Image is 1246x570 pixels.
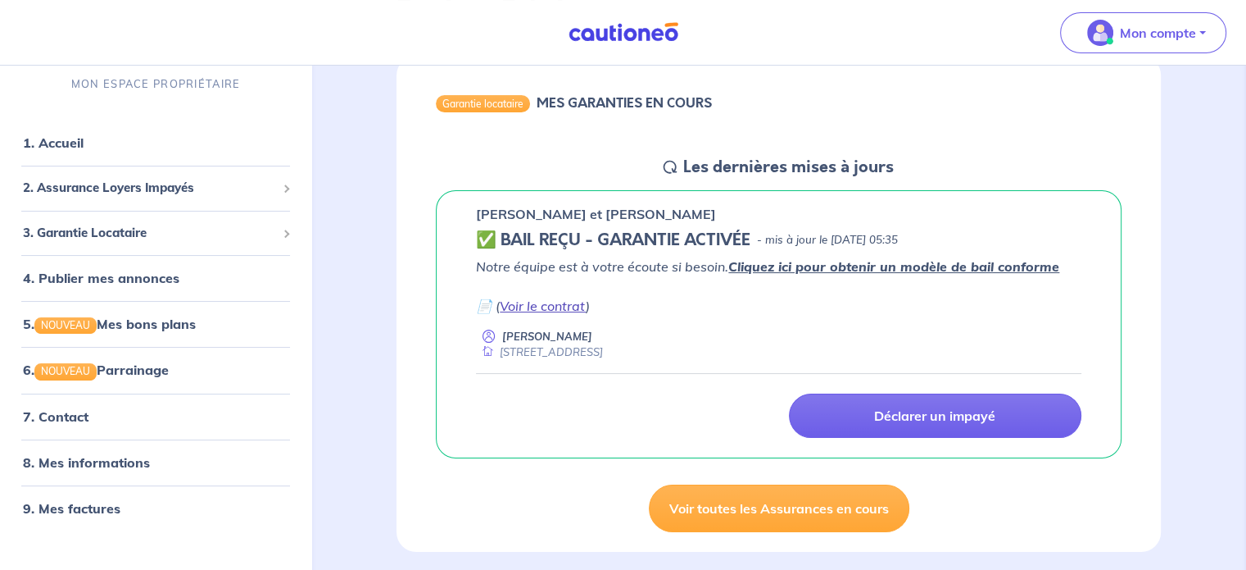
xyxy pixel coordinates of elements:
p: Mon compte [1120,23,1196,43]
p: - mis à jour le [DATE] 05:35 [757,232,898,249]
p: [PERSON_NAME] et [PERSON_NAME] [476,204,716,224]
div: 5.NOUVEAUMes bons plans [7,308,305,341]
span: 2. Assurance Loyers Impayés [23,180,276,198]
a: 6.NOUVEAUParrainage [23,363,169,379]
div: 7. Contact [7,400,305,433]
span: 3. Garantie Locataire [23,224,276,243]
div: 3. Garantie Locataire [7,217,305,249]
h5: Les dernières mises à jours [683,157,894,177]
a: Cliquez ici pour obtenir un modèle de bail conforme [728,258,1059,275]
h6: MES GARANTIES EN COURS [537,95,712,111]
div: 6.NOUVEAUParrainage [7,354,305,387]
div: 2. Assurance Loyers Impayés [7,173,305,205]
div: 1. Accueil [7,127,305,160]
p: [PERSON_NAME] [502,329,592,344]
div: Garantie locataire [436,95,530,112]
p: MON ESPACE PROPRIÉTAIRE [71,77,240,93]
em: 📄 ( ) [476,298,590,314]
div: [STREET_ADDRESS] [476,344,603,360]
div: 9. Mes factures [7,492,305,525]
a: Voir toutes les Assurances en cours [649,485,909,532]
a: 7. Contact [23,408,88,425]
p: Déclarer un impayé [874,408,995,424]
a: 9. Mes factures [23,500,120,517]
h5: ✅ BAIL REÇU - GARANTIE ACTIVÉE [476,230,750,250]
a: Voir le contrat [500,298,586,314]
a: 5.NOUVEAUMes bons plans [23,317,196,333]
img: illu_account_valid_menu.svg [1087,20,1113,46]
button: illu_account_valid_menu.svgMon compte [1060,12,1226,53]
div: state: CONTRACT-VALIDATED, Context: IN-LANDLORD,IS-GL-CAUTION-IN-LANDLORD [476,230,1081,250]
em: Notre équipe est à votre écoute si besoin. [476,258,1059,275]
a: 8. Mes informations [23,454,150,471]
a: Déclarer un impayé [789,394,1081,438]
div: 8. Mes informations [7,446,305,479]
div: 4. Publier mes annonces [7,262,305,295]
a: 1. Accueil [23,135,84,152]
img: Cautioneo [562,22,685,43]
a: 4. Publier mes annonces [23,271,179,287]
